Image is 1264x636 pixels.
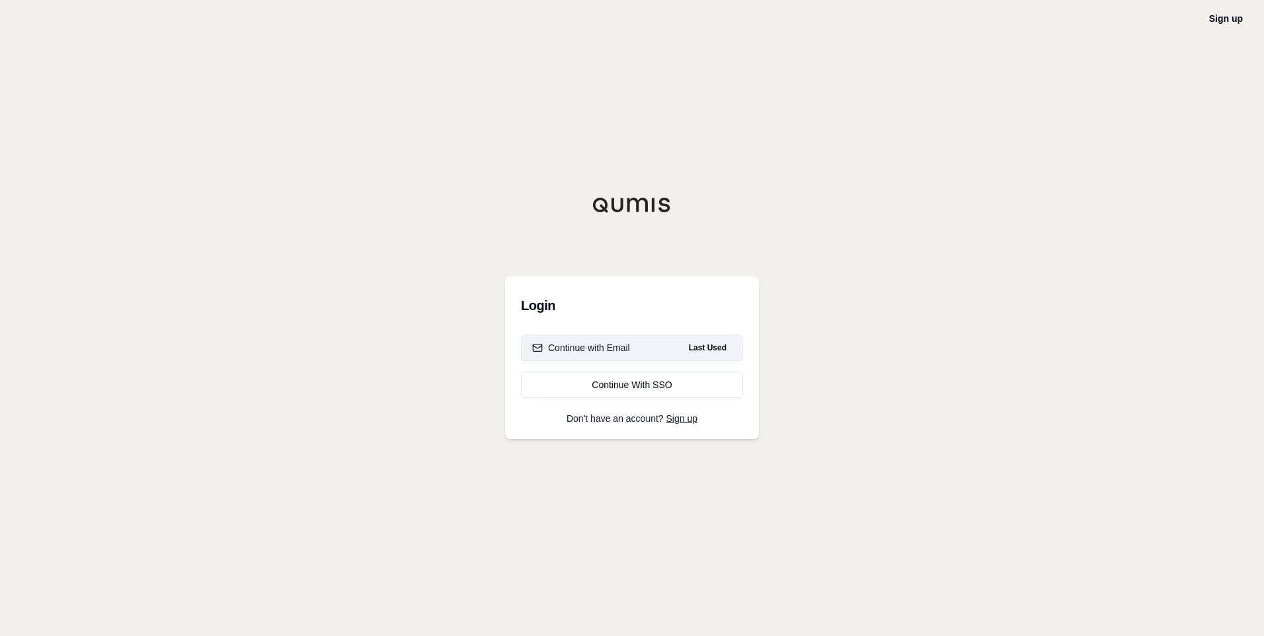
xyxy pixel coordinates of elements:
[666,413,697,424] a: Sign up
[592,197,672,213] img: Qumis
[532,341,630,354] div: Continue with Email
[521,372,743,398] a: Continue With SSO
[684,340,732,356] span: Last Used
[521,292,743,319] h3: Login
[521,414,743,423] p: Don't have an account?
[521,335,743,361] button: Continue with EmailLast Used
[532,378,732,391] div: Continue With SSO
[1209,13,1243,24] a: Sign up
